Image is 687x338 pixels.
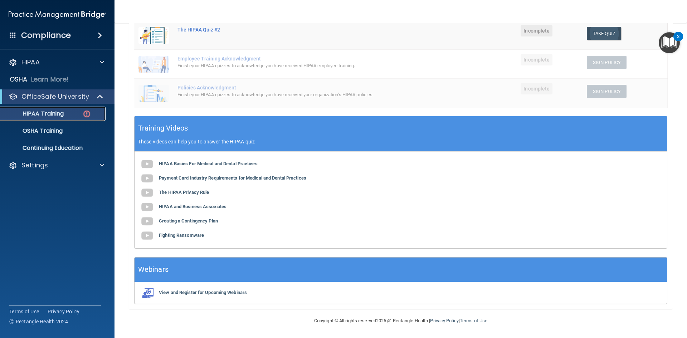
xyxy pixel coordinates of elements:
a: Privacy Policy [48,308,80,315]
b: Creating a Contingency Plan [159,218,218,224]
img: gray_youtube_icon.38fcd6cc.png [140,157,154,171]
p: OSHA Training [5,127,63,134]
b: HIPAA and Business Associates [159,204,226,209]
b: The HIPAA Privacy Rule [159,190,209,195]
img: PMB logo [9,8,106,22]
img: gray_youtube_icon.38fcd6cc.png [140,200,154,214]
button: Take Quiz [587,27,621,40]
b: Payment Card Industry Requirements for Medical and Dental Practices [159,175,306,181]
p: Learn More! [31,75,69,84]
span: Ⓒ Rectangle Health 2024 [9,318,68,325]
button: Open Resource Center, 2 new notifications [659,32,680,53]
p: Settings [21,161,48,170]
h5: Webinars [138,263,169,276]
a: OfficeSafe University [9,92,104,101]
span: Incomplete [521,25,552,36]
div: The HIPAA Quiz #2 [177,27,430,33]
h4: Compliance [21,30,71,40]
img: danger-circle.6113f641.png [82,109,91,118]
p: These videos can help you to answer the HIPAA quiz [138,139,663,144]
div: Policies Acknowledgment [177,85,430,90]
b: View and Register for Upcoming Webinars [159,290,247,295]
button: Sign Policy [587,56,627,69]
p: HIPAA Training [5,110,64,117]
button: Sign Policy [587,85,627,98]
img: gray_youtube_icon.38fcd6cc.png [140,171,154,186]
div: 2 [677,36,679,46]
iframe: Drift Widget Chat Controller [563,287,678,316]
div: Finish your HIPAA quizzes to acknowledge you have received your organization’s HIPAA policies. [177,90,430,99]
div: Finish your HIPAA quizzes to acknowledge you have received HIPAA employee training. [177,62,430,70]
a: HIPAA [9,58,104,67]
img: webinarIcon.c7ebbf15.png [140,288,154,298]
a: Terms of Use [9,308,39,315]
p: OfficeSafe University [21,92,89,101]
div: Copyright © All rights reserved 2025 @ Rectangle Health | | [270,309,531,332]
img: gray_youtube_icon.38fcd6cc.png [140,186,154,200]
a: Privacy Policy [430,318,458,323]
p: OSHA [10,75,28,84]
span: Incomplete [521,83,552,94]
a: Settings [9,161,104,170]
h5: Training Videos [138,122,188,134]
img: gray_youtube_icon.38fcd6cc.png [140,214,154,229]
p: HIPAA [21,58,40,67]
b: Fighting Ransomware [159,232,204,238]
p: Continuing Education [5,144,102,152]
span: Incomplete [521,54,552,65]
img: gray_youtube_icon.38fcd6cc.png [140,229,154,243]
b: HIPAA Basics For Medical and Dental Practices [159,161,258,166]
div: Employee Training Acknowledgment [177,56,430,62]
a: Terms of Use [460,318,487,323]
